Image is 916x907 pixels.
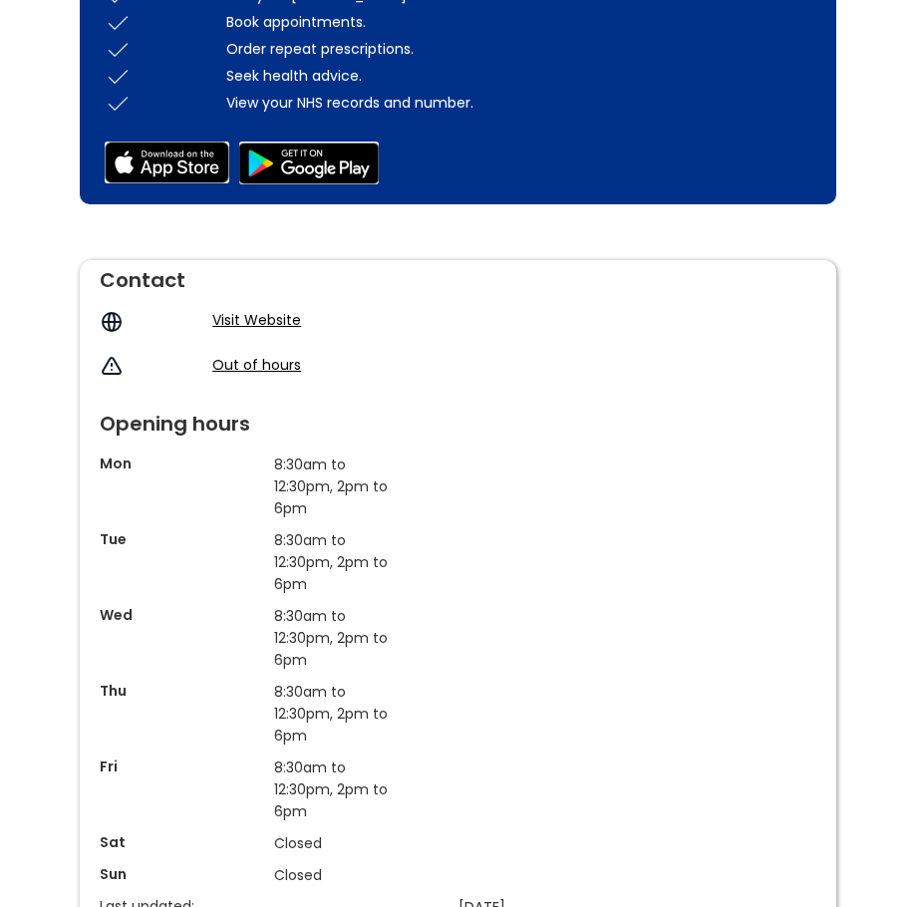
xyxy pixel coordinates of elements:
div: Seek health advice. [226,66,811,86]
p: Wed [100,605,264,625]
p: Mon [100,453,264,473]
p: Closed [274,832,404,854]
img: globe icon [100,310,124,334]
img: check icon [105,90,132,117]
img: exclamation icon [100,355,124,379]
p: Sat [100,832,264,852]
div: Order repeat prescriptions. [226,39,811,59]
a: Out of hours [212,355,301,375]
p: 8:30am to 12:30pm, 2pm to 6pm [274,605,404,671]
img: check icon [105,63,132,90]
p: Thu [100,681,264,701]
p: 8:30am to 12:30pm, 2pm to 6pm [274,681,404,747]
a: Visit Website [212,310,301,330]
img: google play store icon [239,142,379,184]
p: 8:30am to 12:30pm, 2pm to 6pm [274,453,404,519]
p: Fri [100,756,264,776]
img: check icon [105,36,132,63]
p: 8:30am to 12:30pm, 2pm to 6pm [274,529,404,595]
p: 8:30am to 12:30pm, 2pm to 6pm [274,756,404,822]
div: Opening hours [100,404,816,434]
p: Closed [274,864,404,886]
p: Tue [100,529,264,549]
div: View your NHS records and number. [226,93,811,113]
img: app store icon [105,142,229,183]
img: check icon [105,9,132,36]
p: Sun [100,864,264,884]
div: Book appointments. [226,12,811,32]
div: Contact [100,260,816,290]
